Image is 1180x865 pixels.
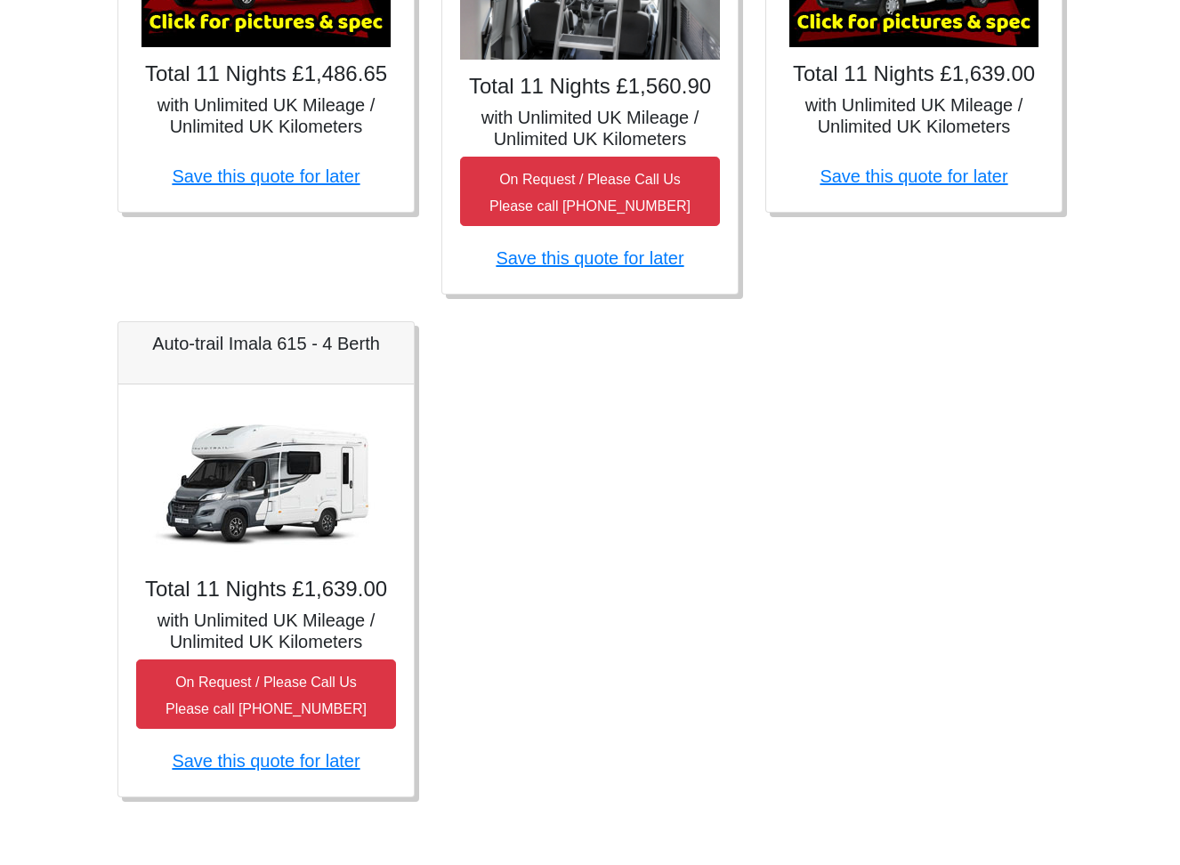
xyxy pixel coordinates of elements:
a: Save this quote for later [172,751,360,771]
small: On Request / Please Call Us Please call [PHONE_NUMBER] [166,675,367,716]
a: Save this quote for later [496,248,683,268]
button: On Request / Please Call UsPlease call [PHONE_NUMBER] [460,157,720,226]
h5: with Unlimited UK Mileage / Unlimited UK Kilometers [460,107,720,150]
h5: with Unlimited UK Mileage / Unlimited UK Kilometers [784,94,1044,137]
h4: Total 11 Nights £1,639.00 [136,577,396,602]
h5: Auto-trail Imala 615 - 4 Berth [136,333,396,354]
button: On Request / Please Call UsPlease call [PHONE_NUMBER] [136,659,396,729]
h5: with Unlimited UK Mileage / Unlimited UK Kilometers [136,94,396,137]
h5: with Unlimited UK Mileage / Unlimited UK Kilometers [136,610,396,652]
h4: Total 11 Nights £1,486.65 [136,61,396,87]
h4: Total 11 Nights £1,560.90 [460,74,720,100]
h4: Total 11 Nights £1,639.00 [784,61,1044,87]
a: Save this quote for later [172,166,360,186]
small: On Request / Please Call Us Please call [PHONE_NUMBER] [489,172,691,214]
img: Auto-trail Imala 615 - 4 Berth [141,402,391,562]
a: Save this quote for later [820,166,1007,186]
